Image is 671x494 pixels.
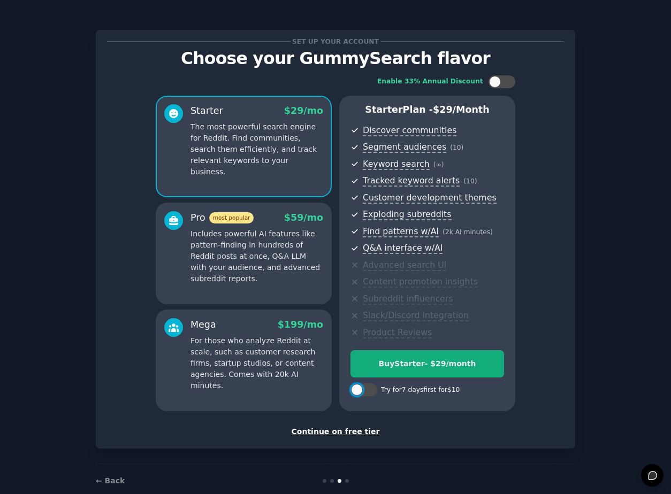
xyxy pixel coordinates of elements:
[96,476,125,485] a: ← Back
[107,49,564,68] p: Choose your GummySearch flavor
[278,319,323,330] span: $ 199 /mo
[284,212,323,223] span: $ 59 /mo
[433,104,490,115] span: $ 29 /month
[190,211,254,225] div: Pro
[209,212,254,223] span: most popular
[351,358,504,369] div: Buy Starter - $ 29 /month
[190,104,223,118] div: Starter
[363,125,456,136] span: Discover communities
[363,327,432,338] span: Product Reviews
[443,228,493,236] span: ( 2k AI minutes )
[463,177,477,185] span: ( 10 )
[291,36,381,47] span: Set up your account
[377,77,483,87] div: Enable 33% Annual Discount
[381,385,460,395] div: Try for 7 days first for $10
[363,175,460,187] span: Tracked keyword alerts
[363,159,430,170] span: Keyword search
[363,209,451,220] span: Exploding subreddits
[363,310,469,321] span: Slack/Discord integration
[350,103,504,117] p: Starter Plan -
[363,243,443,254] span: Q&A interface w/AI
[363,192,497,204] span: Customer development themes
[450,144,463,151] span: ( 10 )
[284,105,323,116] span: $ 29 /mo
[363,142,446,153] span: Segment audiences
[363,276,478,288] span: Content promotion insights
[190,228,323,284] p: Includes powerful AI features like pattern-finding in hundreds of Reddit posts at once, Q&A LLM w...
[107,426,564,437] div: Continue on free tier
[363,226,439,237] span: Find patterns w/AI
[433,161,444,168] span: ( ∞ )
[190,121,323,177] p: The most powerful search engine for Reddit. Find communities, search them efficiently, and track ...
[190,318,216,331] div: Mega
[363,294,453,305] span: Subreddit influencers
[363,260,446,271] span: Advanced search UI
[190,335,323,391] p: For those who analyze Reddit at scale, such as customer research firms, startup studios, or conte...
[350,350,504,377] button: BuyStarter- $29/month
